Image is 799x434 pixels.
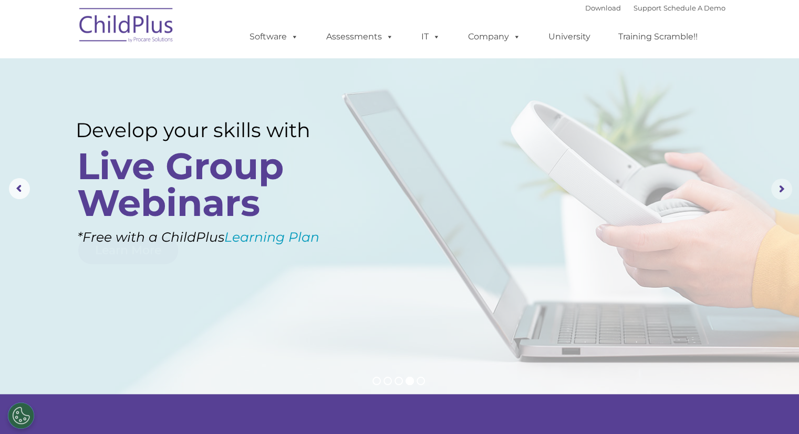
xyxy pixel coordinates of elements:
[224,229,319,245] a: Learning Plan
[458,26,531,47] a: Company
[76,118,340,142] rs-layer: Develop your skills with
[634,4,661,12] a: Support
[78,236,178,264] a: Learn More
[411,26,451,47] a: IT
[608,26,708,47] a: Training Scramble!!
[585,4,725,12] font: |
[316,26,404,47] a: Assessments
[77,225,359,249] rs-layer: *Free with a ChildPlus
[239,26,309,47] a: Software
[77,148,337,221] rs-layer: Live Group Webinars
[585,4,621,12] a: Download
[538,26,601,47] a: University
[74,1,179,53] img: ChildPlus by Procare Solutions
[8,402,34,429] button: Cookies Settings
[663,4,725,12] a: Schedule A Demo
